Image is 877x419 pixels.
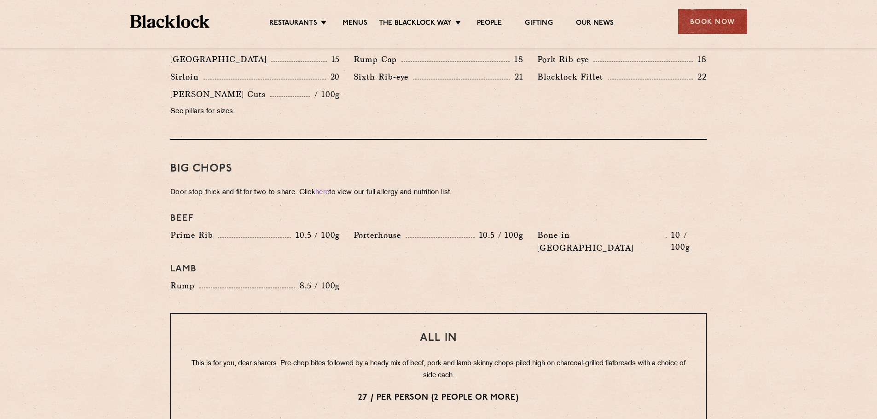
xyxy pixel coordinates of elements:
[537,70,608,83] p: Blacklock Fillet
[510,53,523,65] p: 18
[170,186,707,199] p: Door-stop-thick and fit for two-to-share. Click to view our full allergy and nutrition list.
[170,105,340,118] p: See pillars for sizes
[667,229,707,253] p: 10 / 100g
[170,163,707,175] h3: Big Chops
[170,264,707,275] h4: Lamb
[326,71,340,83] p: 20
[354,70,413,83] p: Sixth Rib-eye
[354,229,406,241] p: Porterhouse
[170,279,199,292] p: Rump
[170,70,203,83] p: Sirloin
[510,71,523,83] p: 21
[343,19,367,29] a: Menus
[190,358,687,382] p: This is for you, dear sharers. Pre-chop bites followed by a heady mix of beef, pork and lamb skin...
[190,392,687,404] p: 27 / per person (2 people or more)
[678,9,747,34] div: Book Now
[170,213,707,224] h4: Beef
[315,189,329,196] a: here
[525,19,552,29] a: Gifting
[295,280,340,292] p: 8.5 / 100g
[693,53,707,65] p: 18
[576,19,614,29] a: Our News
[537,53,593,66] p: Pork Rib-eye
[170,53,271,66] p: [GEOGRAPHIC_DATA]
[475,229,523,241] p: 10.5 / 100g
[190,332,687,344] h3: All In
[291,229,340,241] p: 10.5 / 100g
[379,19,452,29] a: The Blacklock Way
[327,53,340,65] p: 15
[310,88,340,100] p: / 100g
[354,53,401,66] p: Rump Cap
[170,229,218,241] p: Prime Rib
[269,19,317,29] a: Restaurants
[170,88,270,101] p: [PERSON_NAME] Cuts
[693,71,707,83] p: 22
[537,229,666,254] p: Bone in [GEOGRAPHIC_DATA]
[130,15,210,28] img: BL_Textured_Logo-footer-cropped.svg
[477,19,502,29] a: People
